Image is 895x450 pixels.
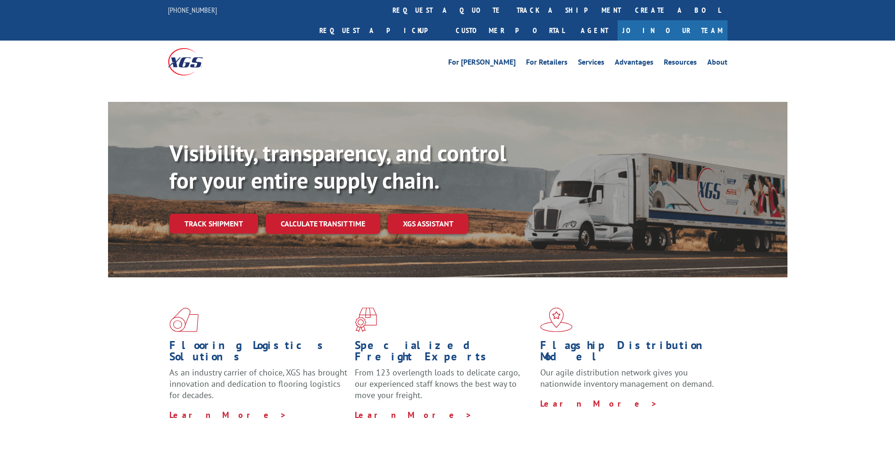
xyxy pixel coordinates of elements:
span: As an industry carrier of choice, XGS has brought innovation and dedication to flooring logistics... [169,367,347,400]
a: Learn More > [355,409,472,420]
a: Learn More > [540,398,658,409]
img: xgs-icon-focused-on-flooring-red [355,308,377,332]
a: Resources [664,58,697,69]
a: Services [578,58,604,69]
img: xgs-icon-flagship-distribution-model-red [540,308,573,332]
p: From 123 overlength loads to delicate cargo, our experienced staff knows the best way to move you... [355,367,533,409]
a: [PHONE_NUMBER] [168,5,217,15]
a: Join Our Team [618,20,728,41]
a: Learn More > [169,409,287,420]
a: Customer Portal [449,20,571,41]
a: About [707,58,728,69]
a: For [PERSON_NAME] [448,58,516,69]
a: For Retailers [526,58,568,69]
a: Advantages [615,58,653,69]
a: Track shipment [169,214,258,233]
a: Agent [571,20,618,41]
h1: Flagship Distribution Model [540,340,719,367]
span: Our agile distribution network gives you nationwide inventory management on demand. [540,367,714,389]
a: XGS ASSISTANT [388,214,468,234]
h1: Flooring Logistics Solutions [169,340,348,367]
h1: Specialized Freight Experts [355,340,533,367]
a: Request a pickup [312,20,449,41]
a: Calculate transit time [266,214,380,234]
img: xgs-icon-total-supply-chain-intelligence-red [169,308,199,332]
b: Visibility, transparency, and control for your entire supply chain. [169,138,506,195]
